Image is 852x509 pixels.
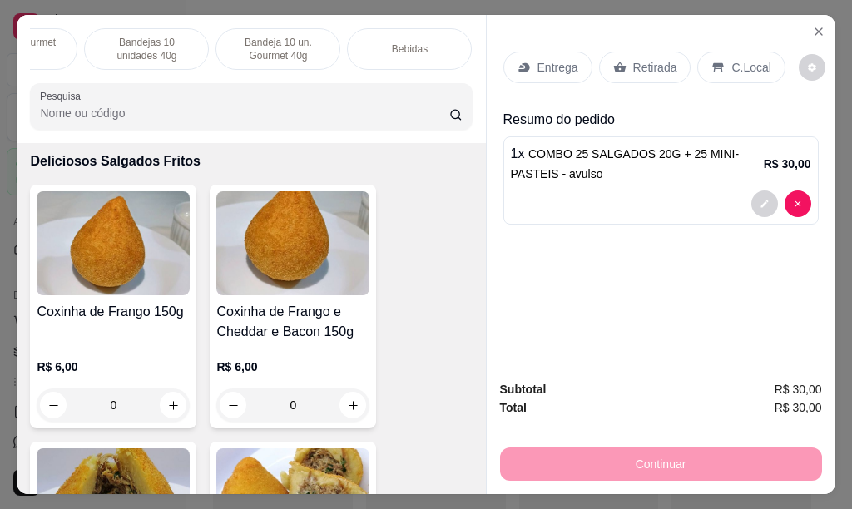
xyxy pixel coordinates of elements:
p: Bebidas [392,42,428,56]
button: increase-product-quantity [160,392,186,418]
img: product-image [37,191,190,295]
strong: Subtotal [500,383,547,396]
p: R$ 30,00 [764,156,811,172]
input: Pesquisa [40,105,449,121]
label: Pesquisa [40,89,87,103]
button: decrease-product-quantity [799,54,825,81]
p: Retirada [633,59,677,76]
button: increase-product-quantity [339,392,366,418]
p: R$ 6,00 [37,358,190,375]
span: R$ 30,00 [775,398,822,417]
p: C.Local [731,59,770,76]
button: Close [805,18,832,45]
p: Resumo do pedido [503,110,819,130]
h4: Coxinha de Frango e Cheddar e Bacon 150g [216,302,369,342]
button: decrease-product-quantity [40,392,67,418]
p: Bandejas 10 unidades 40g [98,36,195,62]
img: product-image [216,191,369,295]
button: decrease-product-quantity [785,190,811,217]
span: R$ 30,00 [775,380,822,398]
button: decrease-product-quantity [220,392,246,418]
p: R$ 6,00 [216,358,369,375]
span: COMBO 25 SALGADOS 20G + 25 MINI-PASTEIS - avulso [511,147,740,180]
button: decrease-product-quantity [751,190,778,217]
p: Bandeja 10 un. Gourmet 40g [230,36,326,62]
strong: Total [500,401,527,414]
p: 1 x [511,144,764,184]
h4: Coxinha de Frango 150g [37,302,190,322]
p: Deliciosos Salgados Fritos [30,151,472,171]
p: Entrega [537,59,578,76]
